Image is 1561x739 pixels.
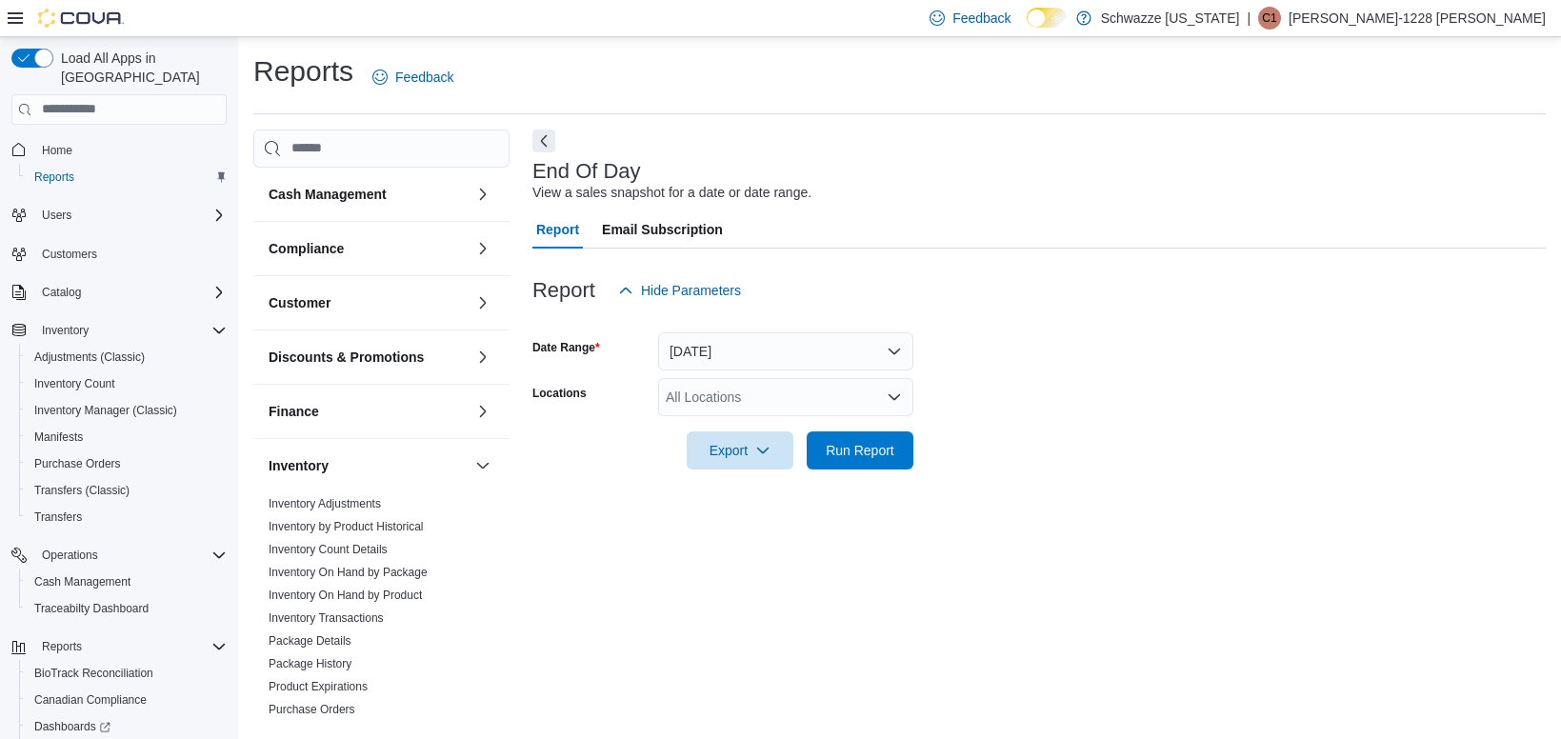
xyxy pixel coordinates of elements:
[269,456,329,475] h3: Inventory
[34,635,90,658] button: Reports
[610,271,749,310] button: Hide Parameters
[365,58,461,96] a: Feedback
[698,431,782,469] span: Export
[532,279,595,302] h3: Report
[471,454,494,477] button: Inventory
[34,509,82,525] span: Transfers
[34,350,145,365] span: Adjustments (Classic)
[34,719,110,734] span: Dashboards
[34,635,227,658] span: Reports
[27,399,185,422] a: Inventory Manager (Classic)
[19,687,234,713] button: Canadian Compliance
[27,166,82,189] a: Reports
[4,279,234,306] button: Catalog
[34,544,227,567] span: Operations
[269,588,422,603] span: Inventory On Hand by Product
[4,240,234,268] button: Customers
[19,595,234,622] button: Traceabilty Dashboard
[253,52,353,90] h1: Reports
[532,130,555,152] button: Next
[34,170,74,185] span: Reports
[34,281,227,304] span: Catalog
[34,242,227,266] span: Customers
[269,519,424,534] span: Inventory by Product Historical
[38,9,124,28] img: Cova
[471,291,494,314] button: Customer
[27,399,227,422] span: Inventory Manager (Classic)
[471,346,494,369] button: Discounts & Promotions
[19,477,234,504] button: Transfers (Classic)
[27,479,227,502] span: Transfers (Classic)
[42,208,71,223] span: Users
[34,138,227,162] span: Home
[532,340,600,355] label: Date Range
[42,323,89,338] span: Inventory
[269,496,381,511] span: Inventory Adjustments
[826,441,894,460] span: Run Report
[269,679,368,694] span: Product Expirations
[34,692,147,708] span: Canadian Compliance
[19,397,234,424] button: Inventory Manager (Classic)
[19,660,234,687] button: BioTrack Reconciliation
[269,633,351,649] span: Package Details
[27,452,129,475] a: Purchase Orders
[34,139,80,162] a: Home
[269,565,428,580] span: Inventory On Hand by Package
[471,183,494,206] button: Cash Management
[27,689,227,711] span: Canadian Compliance
[27,506,90,529] a: Transfers
[807,431,913,469] button: Run Report
[269,239,468,258] button: Compliance
[27,166,227,189] span: Reports
[269,185,468,204] button: Cash Management
[19,569,234,595] button: Cash Management
[952,9,1011,28] span: Feedback
[27,597,156,620] a: Traceabilty Dashboard
[34,403,177,418] span: Inventory Manager (Classic)
[4,542,234,569] button: Operations
[27,689,154,711] a: Canadian Compliance
[641,281,741,300] span: Hide Parameters
[395,68,453,87] span: Feedback
[687,431,793,469] button: Export
[269,566,428,579] a: Inventory On Hand by Package
[269,497,381,510] a: Inventory Adjustments
[27,715,227,738] span: Dashboards
[269,520,424,533] a: Inventory by Product Historical
[42,639,82,654] span: Reports
[42,285,81,300] span: Catalog
[269,634,351,648] a: Package Details
[34,319,227,342] span: Inventory
[42,143,72,158] span: Home
[4,202,234,229] button: Users
[1258,7,1281,30] div: Carlos-1228 Flores
[34,204,227,227] span: Users
[269,543,388,556] a: Inventory Count Details
[27,372,123,395] a: Inventory Count
[536,210,579,249] span: Report
[34,456,121,471] span: Purchase Orders
[4,136,234,164] button: Home
[19,504,234,530] button: Transfers
[269,239,344,258] h3: Compliance
[269,610,384,626] span: Inventory Transactions
[1027,8,1067,28] input: Dark Mode
[34,281,89,304] button: Catalog
[532,160,641,183] h3: End Of Day
[471,237,494,260] button: Compliance
[27,479,137,502] a: Transfers (Classic)
[34,666,153,681] span: BioTrack Reconciliation
[471,400,494,423] button: Finance
[269,542,388,557] span: Inventory Count Details
[269,348,468,367] button: Discounts & Promotions
[269,348,424,367] h3: Discounts & Promotions
[27,346,152,369] a: Adjustments (Classic)
[27,426,227,449] span: Manifests
[34,601,149,616] span: Traceabilty Dashboard
[19,344,234,370] button: Adjustments (Classic)
[887,389,902,405] button: Open list of options
[53,49,227,87] span: Load All Apps in [GEOGRAPHIC_DATA]
[34,429,83,445] span: Manifests
[1027,28,1028,29] span: Dark Mode
[27,662,161,685] a: BioTrack Reconciliation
